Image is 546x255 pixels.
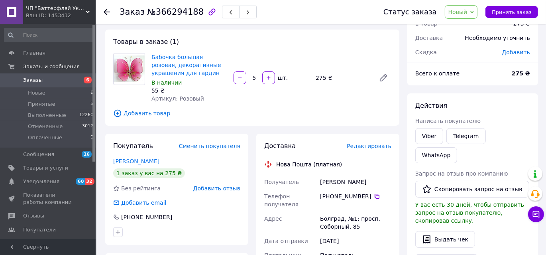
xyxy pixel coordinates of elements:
div: шт. [276,74,289,82]
span: Покупатель [113,142,153,150]
span: Добавить отзыв [193,185,240,192]
span: 0 [90,134,93,141]
span: 32 [85,178,94,185]
span: Скидка [415,49,437,55]
div: Необходимо уточнить [460,29,535,47]
span: Написать покупателю [415,118,481,124]
span: Доставка [415,35,443,41]
div: Нова Пошта (платная) [274,160,344,168]
span: В наличии [151,79,182,86]
a: Telegram [446,128,485,144]
span: Редактировать [347,143,391,149]
button: Чат с покупателем [528,206,544,222]
span: Доставка [264,142,296,150]
span: Показатели работы компании [23,192,74,206]
span: Новый [448,9,467,15]
span: Товары в заказе (1) [113,38,179,45]
div: 55 ₴ [151,87,227,95]
span: Артикул: Розовый [151,95,204,102]
div: [PERSON_NAME] [318,175,393,189]
span: Главная [23,49,45,57]
span: 60 [76,178,85,185]
span: Сообщения [23,151,54,158]
span: Принятые [28,101,55,108]
span: 16 [82,151,92,158]
span: 1 товар [415,20,438,27]
div: 275 ₴ [312,72,372,83]
button: Принять заказ [485,6,538,18]
div: [PHONE_NUMBER] [120,213,173,221]
button: Выдать чек [415,231,475,248]
span: Адрес [264,215,282,222]
span: Уведомления [23,178,59,185]
a: Редактировать [375,70,391,86]
img: Бабочка большая розовая, декоративные украшения для гардин [114,55,145,82]
span: Запрос на отзыв про компанию [415,170,508,177]
span: Заказ [120,7,145,17]
a: Бабочка большая розовая, декоративные украшения для гардин [151,54,221,76]
span: Добавить [502,49,530,55]
span: ЧП "Баттерфляй Украина" [26,5,86,12]
span: Заказы и сообщения [23,63,80,70]
div: [DATE] [318,234,393,248]
a: Viber [415,128,443,144]
span: Телефон получателя [264,193,299,208]
div: Вернуться назад [104,8,110,16]
span: Отмененные [28,123,63,130]
span: 6 [90,89,93,97]
div: Болград, №1: просп. Соборный, 85 [318,212,393,234]
span: №366294188 [147,7,204,17]
div: Добавить email [120,199,167,207]
span: Дата отправки [264,238,308,244]
span: Всего к оплате [415,70,460,77]
a: [PERSON_NAME] [113,158,159,164]
span: Выполненные [28,112,66,119]
div: [PHONE_NUMBER] [320,192,391,200]
span: Действия [415,102,447,109]
input: Поиск [4,28,94,42]
span: Покупатели [23,226,56,233]
div: Ваш ID: 1453432 [26,12,96,19]
span: Товары и услуги [23,164,68,172]
div: Статус заказа [383,8,437,16]
span: Оплаченные [28,134,62,141]
button: Скопировать запрос на отзыв [415,181,529,198]
span: 3017 [82,123,93,130]
span: Новые [28,89,45,97]
span: 12260 [79,112,93,119]
span: У вас есть 30 дней, чтобы отправить запрос на отзыв покупателю, скопировав ссылку. [415,202,524,224]
span: Принять заказ [492,9,532,15]
span: 6 [84,77,92,83]
div: Добавить email [112,199,167,207]
span: Сменить покупателя [179,143,240,149]
span: Добавить товар [113,109,391,118]
span: Отзывы [23,212,44,219]
b: 275 ₴ [512,70,530,77]
div: 1 заказ у вас на 275 ₴ [113,168,185,178]
span: Заказы [23,77,43,84]
span: 5 [90,101,93,108]
a: WhatsApp [415,147,457,163]
span: Получатель [264,179,299,185]
span: Без рейтинга [121,185,161,192]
